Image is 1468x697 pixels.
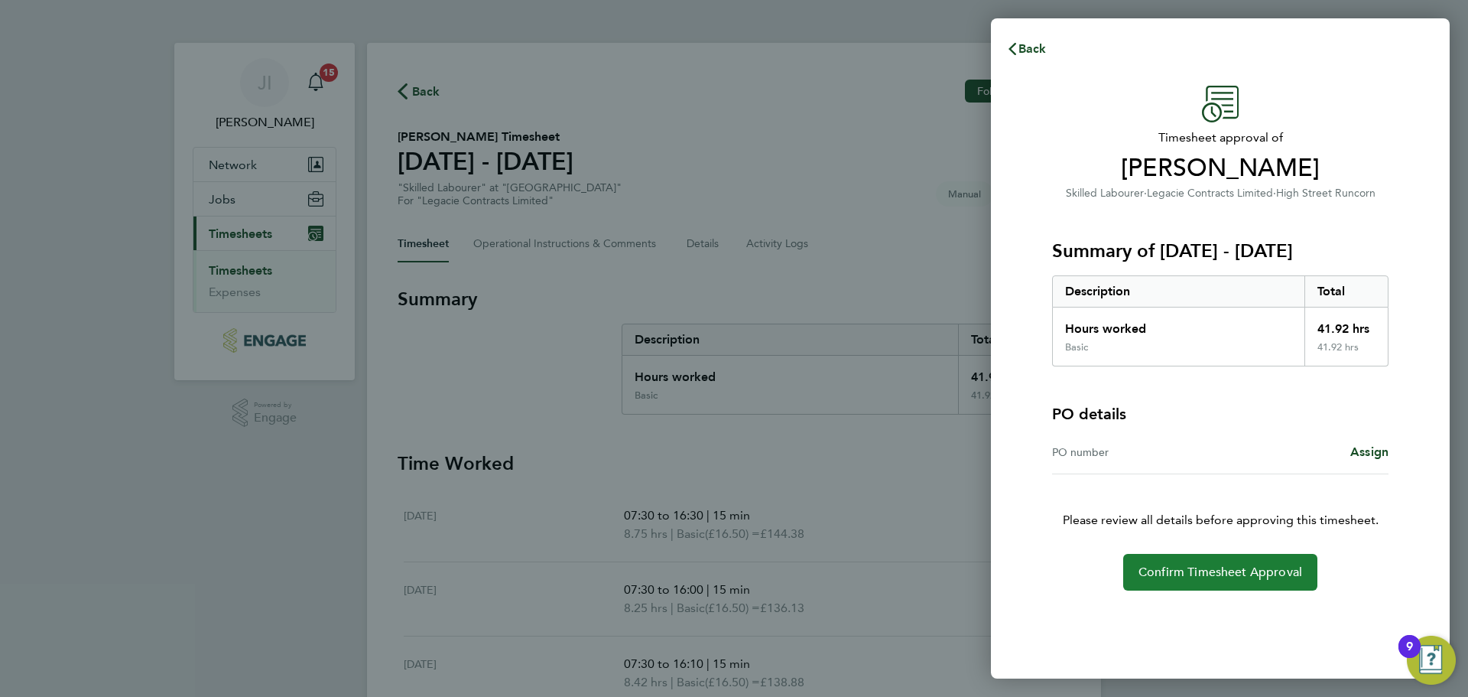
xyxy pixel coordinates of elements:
p: Please review all details before approving this timesheet. [1034,474,1407,529]
span: Confirm Timesheet Approval [1138,565,1302,580]
div: Hours worked [1053,308,1304,341]
div: 9 [1406,647,1413,666]
button: Open Resource Center, 9 new notifications [1407,636,1456,685]
div: Description [1053,276,1304,307]
span: High Street Runcorn [1276,187,1375,200]
div: 41.92 hrs [1304,308,1388,341]
span: · [1144,187,1147,200]
div: PO number [1052,443,1220,461]
h3: Summary of [DATE] - [DATE] [1052,239,1388,263]
span: Timesheet approval of [1052,129,1388,147]
span: [PERSON_NAME] [1052,153,1388,184]
div: Total [1304,276,1388,307]
span: Skilled Labourer [1066,187,1144,200]
a: Assign [1350,443,1388,461]
span: Legacie Contracts Limited [1147,187,1273,200]
div: Basic [1065,341,1088,353]
div: 41.92 hrs [1304,341,1388,366]
div: Summary of 18 - 24 Aug 2025 [1052,275,1388,366]
button: Back [991,34,1062,64]
h4: PO details [1052,403,1126,425]
span: Assign [1350,445,1388,459]
button: Confirm Timesheet Approval [1123,554,1317,591]
span: Back [1018,41,1047,56]
span: · [1273,187,1276,200]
